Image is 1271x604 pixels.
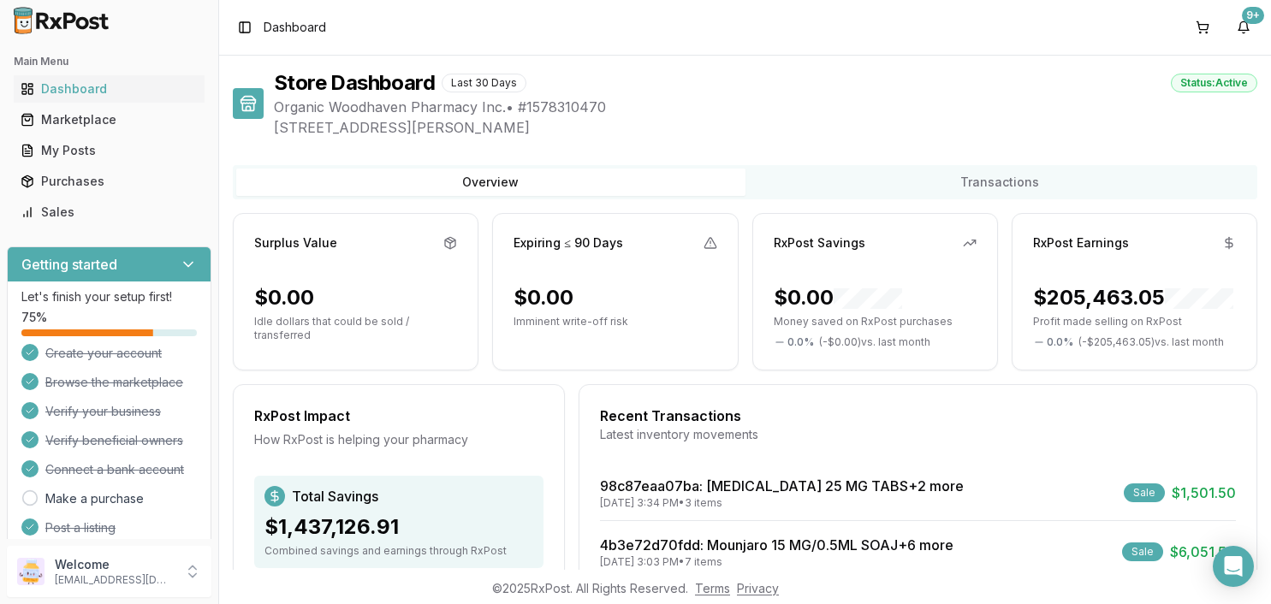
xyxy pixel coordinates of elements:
p: Let's finish your setup first! [21,288,197,305]
nav: breadcrumb [264,19,326,36]
div: Sale [1124,483,1165,502]
span: 0.0 % [787,335,814,349]
button: Purchases [7,168,211,195]
span: Browse the marketplace [45,374,183,391]
div: $205,463.05 [1033,284,1233,311]
a: Sales [14,197,205,228]
span: $6,051.50 [1170,542,1236,562]
button: My Posts [7,137,211,164]
div: Open Intercom Messenger [1213,546,1254,587]
a: My Posts [14,135,205,166]
p: Idle dollars that could be sold / transferred [254,315,457,342]
span: Post a listing [45,519,116,536]
button: Sales [7,198,211,226]
div: Latest inventory movements [600,426,1236,443]
a: Terms [695,581,730,595]
span: Organic Woodhaven Pharmacy Inc. • # 1578310470 [274,97,1257,117]
a: 98c87eaa07ba: [MEDICAL_DATA] 25 MG TABS+2 more [600,477,964,494]
div: $0.00 [774,284,902,311]
div: How RxPost is helping your pharmacy [254,431,543,448]
div: 9+ [1242,7,1264,24]
div: Last 30 Days [442,74,526,92]
p: [EMAIL_ADDRESS][DOMAIN_NAME] [55,573,174,587]
a: Dashboard [14,74,205,104]
span: Dashboard [264,19,326,36]
span: Connect a bank account [45,461,184,478]
p: Imminent write-off risk [514,315,716,329]
span: ( - $0.00 ) vs. last month [819,335,930,349]
button: Overview [236,169,745,196]
img: User avatar [17,558,45,585]
div: Surplus Value [254,234,337,252]
button: Dashboard [7,75,211,103]
div: Marketplace [21,111,198,128]
span: Create your account [45,345,162,362]
div: Expiring ≤ 90 Days [514,234,623,252]
p: Money saved on RxPost purchases [774,315,977,329]
img: RxPost Logo [7,7,116,34]
div: RxPost Earnings [1033,234,1129,252]
span: 75 % [21,309,47,326]
button: Transactions [745,169,1255,196]
span: Verify your business [45,403,161,420]
p: Profit made selling on RxPost [1033,315,1236,329]
div: Sale [1122,542,1163,561]
div: [DATE] 3:03 PM • 7 items [600,555,953,569]
p: Welcome [55,556,174,573]
div: $0.00 [254,284,314,311]
h2: Main Menu [14,55,205,68]
div: Recent Transactions [600,406,1236,426]
a: 4b3e72d70fdd: Mounjaro 15 MG/0.5ML SOAJ+6 more [600,536,953,554]
a: Privacy [737,581,779,595]
div: RxPost Savings [774,234,865,252]
a: Purchases [14,166,205,197]
span: 0.0 % [1047,335,1073,349]
button: Marketplace [7,106,211,133]
span: $1,501.50 [1172,483,1236,503]
div: RxPost Impact [254,406,543,426]
div: Status: Active [1171,74,1257,92]
div: Purchases [21,173,198,190]
div: My Posts [21,142,198,159]
div: [DATE] 3:34 PM • 3 items [600,496,964,510]
span: ( - $205,463.05 ) vs. last month [1078,335,1224,349]
a: Make a purchase [45,490,144,507]
div: $1,437,126.91 [264,513,533,541]
h1: Store Dashboard [274,69,435,97]
div: Sales [21,204,198,221]
h3: Getting started [21,254,117,275]
div: $0.00 [514,284,573,311]
button: 9+ [1230,14,1257,41]
span: Verify beneficial owners [45,432,183,449]
div: Dashboard [21,80,198,98]
span: [STREET_ADDRESS][PERSON_NAME] [274,117,1257,138]
div: Combined savings and earnings through RxPost [264,544,533,558]
a: Marketplace [14,104,205,135]
span: Total Savings [292,486,378,506]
